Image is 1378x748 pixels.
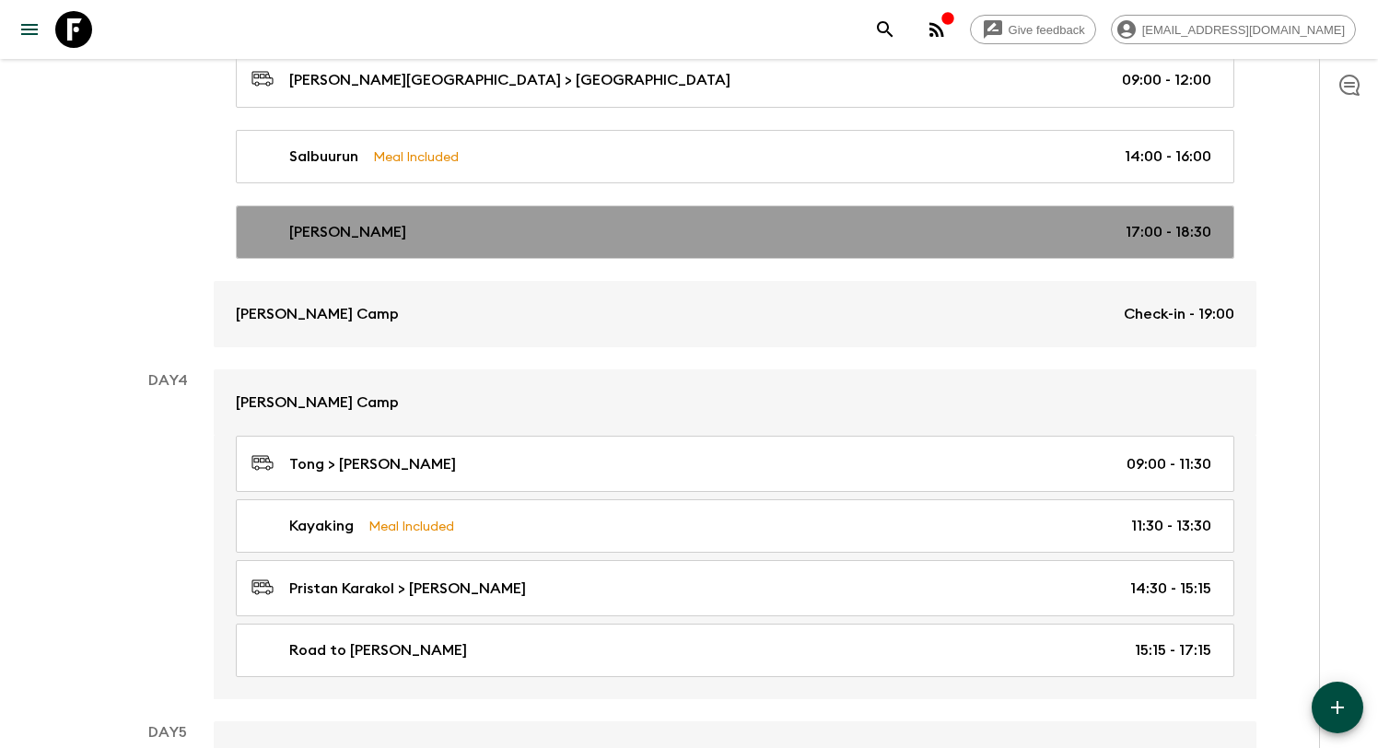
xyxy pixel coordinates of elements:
[122,369,214,392] p: Day 4
[236,52,1234,108] a: [PERSON_NAME][GEOGRAPHIC_DATA] > [GEOGRAPHIC_DATA]09:00 - 12:00
[236,560,1234,616] a: Pristan Karakol > [PERSON_NAME]14:30 - 15:15
[970,15,1096,44] a: Give feedback
[1125,146,1211,168] p: 14:00 - 16:00
[368,516,454,536] p: Meal Included
[214,369,1256,436] a: [PERSON_NAME] Camp
[1124,303,1234,325] p: Check-in - 19:00
[236,392,399,414] p: [PERSON_NAME] Camp
[11,11,48,48] button: menu
[236,303,399,325] p: [PERSON_NAME] Camp
[289,515,354,537] p: Kayaking
[289,453,456,475] p: Tong > [PERSON_NAME]
[236,130,1234,183] a: SalbuurunMeal Included14:00 - 16:00
[1127,453,1211,475] p: 09:00 - 11:30
[1132,23,1355,37] span: [EMAIL_ADDRESS][DOMAIN_NAME]
[289,146,358,168] p: Salbuurun
[122,721,214,743] p: Day 5
[289,639,467,661] p: Road to [PERSON_NAME]
[289,69,730,91] p: [PERSON_NAME][GEOGRAPHIC_DATA] > [GEOGRAPHIC_DATA]
[998,23,1095,37] span: Give feedback
[1130,578,1211,600] p: 14:30 - 15:15
[1135,639,1211,661] p: 15:15 - 17:15
[236,205,1234,259] a: [PERSON_NAME]17:00 - 18:30
[1122,69,1211,91] p: 09:00 - 12:00
[1126,221,1211,243] p: 17:00 - 18:30
[289,221,406,243] p: [PERSON_NAME]
[867,11,904,48] button: search adventures
[236,436,1234,492] a: Tong > [PERSON_NAME]09:00 - 11:30
[214,281,1256,347] a: [PERSON_NAME] CampCheck-in - 19:00
[236,499,1234,553] a: KayakingMeal Included11:30 - 13:30
[1111,15,1356,44] div: [EMAIL_ADDRESS][DOMAIN_NAME]
[236,624,1234,677] a: Road to [PERSON_NAME]15:15 - 17:15
[289,578,526,600] p: Pristan Karakol > [PERSON_NAME]
[1131,515,1211,537] p: 11:30 - 13:30
[373,146,459,167] p: Meal Included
